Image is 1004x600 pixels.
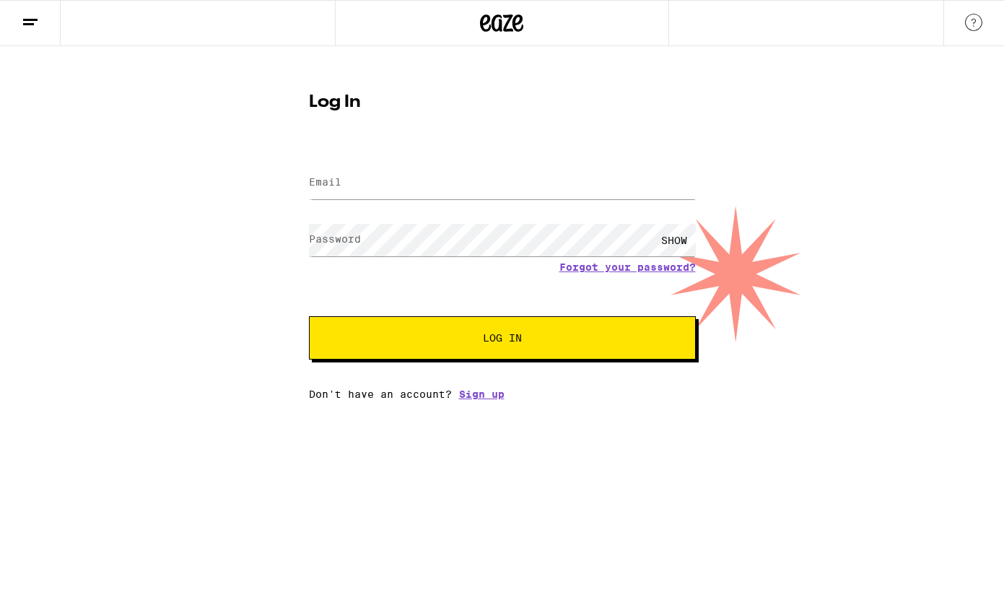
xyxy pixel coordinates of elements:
[309,388,696,400] div: Don't have an account?
[309,94,696,111] h1: Log In
[309,233,361,245] label: Password
[309,167,696,199] input: Email
[652,224,696,256] div: SHOW
[309,316,696,360] button: Log In
[559,261,696,273] a: Forgot your password?
[309,176,341,188] label: Email
[483,333,522,343] span: Log In
[459,388,505,400] a: Sign up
